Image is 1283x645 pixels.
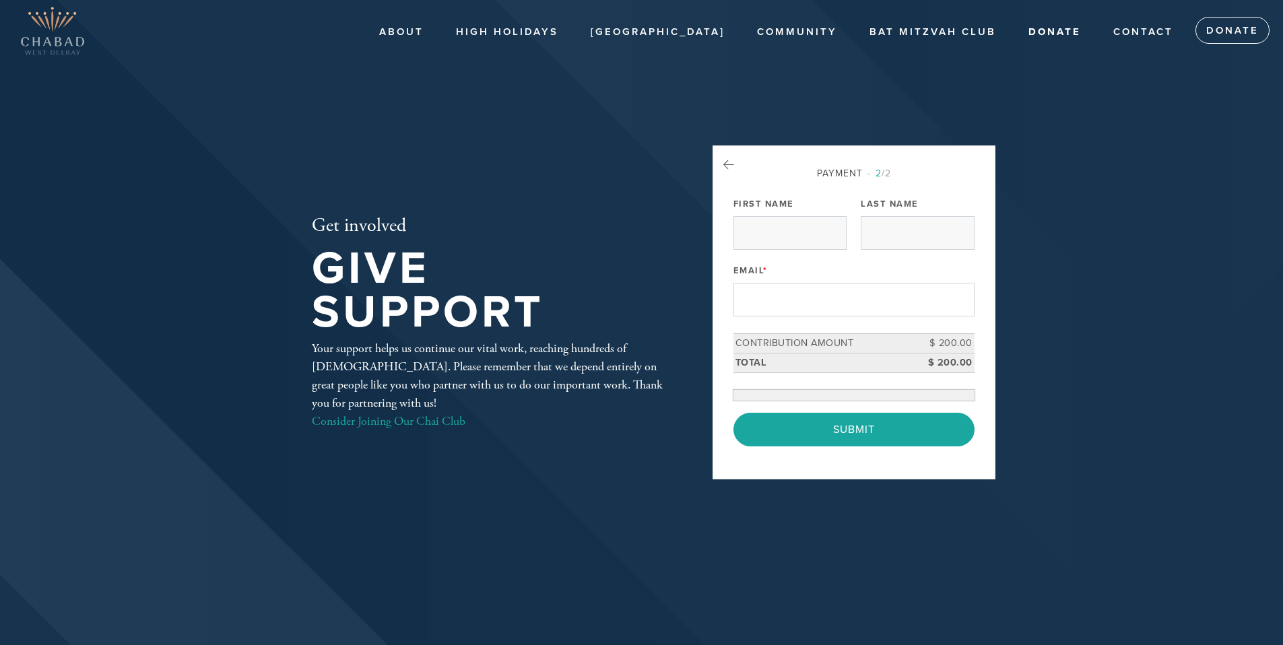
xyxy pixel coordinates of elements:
[312,215,669,238] h2: Get involved
[312,247,669,334] h1: Give Support
[581,20,735,45] a: [GEOGRAPHIC_DATA]
[859,20,1006,45] a: Bat Mitzvah Club
[312,413,465,429] a: Consider Joining Our Chai Club
[733,198,794,210] label: First Name
[1103,20,1183,45] a: Contact
[733,353,914,372] td: Total
[733,166,975,180] div: Payment
[312,339,669,430] div: Your support helps us continue our vital work, reaching hundreds of [DEMOGRAPHIC_DATA]. Please re...
[867,168,891,179] span: /2
[733,334,914,353] td: Contribution Amount
[876,168,882,179] span: 2
[747,20,847,45] a: Community
[446,20,568,45] a: High Holidays
[914,353,975,372] td: $ 200.00
[1018,20,1091,45] a: Donate
[733,265,768,277] label: Email
[20,7,85,55] img: Copy%20of%20West_Delray_Logo.png
[369,20,434,45] a: About
[861,198,919,210] label: Last Name
[1195,17,1270,44] a: Donate
[763,265,768,276] span: This field is required.
[733,413,975,446] input: Submit
[914,334,975,353] td: $ 200.00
